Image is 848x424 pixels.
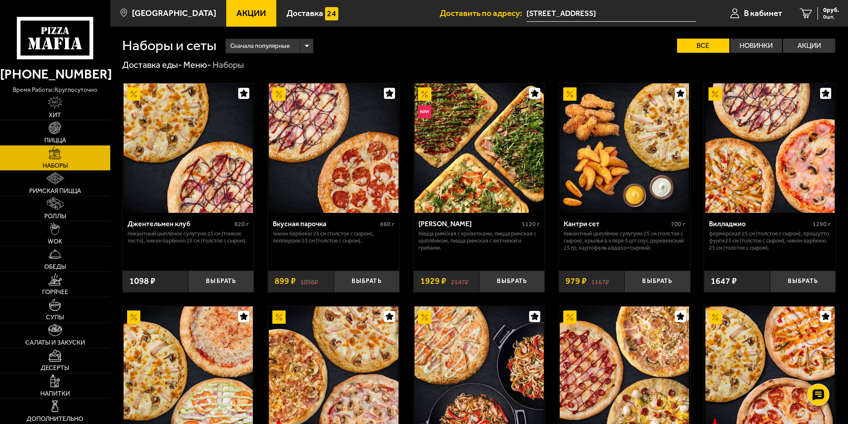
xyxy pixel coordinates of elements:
[132,9,216,17] span: [GEOGRAPHIC_DATA]
[704,83,836,213] a: АкционныйВилладжио
[709,220,810,228] div: Вилладжио
[188,271,254,292] button: Выбрать
[770,271,836,292] button: Выбрать
[236,9,266,17] span: Акции
[420,277,446,286] span: 1929 ₽
[287,9,323,17] span: Доставка
[677,39,729,53] label: Все
[563,310,577,324] img: Акционный
[269,83,398,213] img: Вкусная парочка
[709,230,831,251] p: Фермерская 25 см (толстое с сыром), Прошутто Фунги 25 см (толстое с сыром), Чикен Барбекю 25 см (...
[234,220,249,228] span: 820 г
[44,137,66,144] span: Пицца
[127,87,140,101] img: Акционный
[705,83,835,213] img: Вилладжио
[183,59,211,70] a: Меню-
[522,220,540,228] span: 1120 г
[273,230,395,244] p: Чикен Барбекю 25 см (толстое с сыром), Пепперони 25 см (толстое с сыром).
[380,220,395,228] span: 860 г
[671,220,685,228] span: 700 г
[418,310,431,324] img: Акционный
[300,277,318,286] s: 1098 ₽
[27,416,83,422] span: Дополнительно
[41,365,69,371] span: Десерты
[44,213,66,220] span: Роллы
[272,310,286,324] img: Акционный
[813,220,831,228] span: 1290 г
[418,87,431,101] img: Акционный
[48,239,62,245] span: WOK
[124,83,253,213] img: Джентельмен клуб
[275,277,296,286] span: 899 ₽
[418,105,431,118] img: Новинка
[823,7,839,13] span: 0 руб.
[730,39,782,53] label: Новинки
[49,112,61,118] span: Хит
[129,277,155,286] span: 1098 ₽
[744,9,782,17] span: В кабинет
[268,83,399,213] a: АкционныйВкусная парочка
[783,39,835,53] label: Акции
[213,59,244,71] div: Наборы
[272,87,286,101] img: Акционный
[334,271,399,292] button: Выбрать
[591,277,609,286] s: 1167 ₽
[451,277,469,286] s: 2147 ₽
[122,59,182,70] a: Доставка еды-
[43,163,68,169] span: Наборы
[564,220,669,228] div: Кантри сет
[709,87,722,101] img: Акционный
[40,391,70,397] span: Напитки
[128,220,232,228] div: Джентельмен клуб
[123,83,254,213] a: АкционныйДжентельмен клуб
[418,230,540,251] p: Пицца Римская с креветками, Пицца Римская с цыплёнком, Пицца Римская с ветчиной и грибами.
[46,314,64,321] span: Супы
[624,271,690,292] button: Выбрать
[823,14,839,20] span: 0 шт.
[414,83,545,213] a: АкционныйНовинкаМама Миа
[527,5,696,22] input: Ваш адрес доставки
[325,7,338,20] img: 15daf4d41897b9f0e9f617042186c801.svg
[418,220,520,228] div: [PERSON_NAME]
[25,340,85,346] span: Салаты и закуски
[127,310,140,324] img: Акционный
[565,277,587,286] span: 979 ₽
[711,277,737,286] span: 1647 ₽
[440,9,527,17] span: Доставить по адресу:
[559,83,690,213] a: АкционныйКантри сет
[128,230,249,244] p: Пикантный цыплёнок сулугуни 25 см (тонкое тесто), Чикен Барбекю 25 см (толстое с сыром).
[42,289,68,295] span: Горячее
[230,38,290,55] span: Сначала популярные
[414,83,544,213] img: Мама Миа
[560,83,689,213] img: Кантри сет
[29,188,81,194] span: Римская пицца
[122,39,217,53] h1: Наборы и сеты
[273,220,378,228] div: Вкусная парочка
[563,87,577,101] img: Акционный
[44,264,66,270] span: Обеды
[564,230,685,251] p: Пикантный цыплёнок сулугуни 25 см (толстое с сыром), крылья в кляре 5 шт соус деревенский 25 гр, ...
[479,271,545,292] button: Выбрать
[709,310,722,324] img: Акционный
